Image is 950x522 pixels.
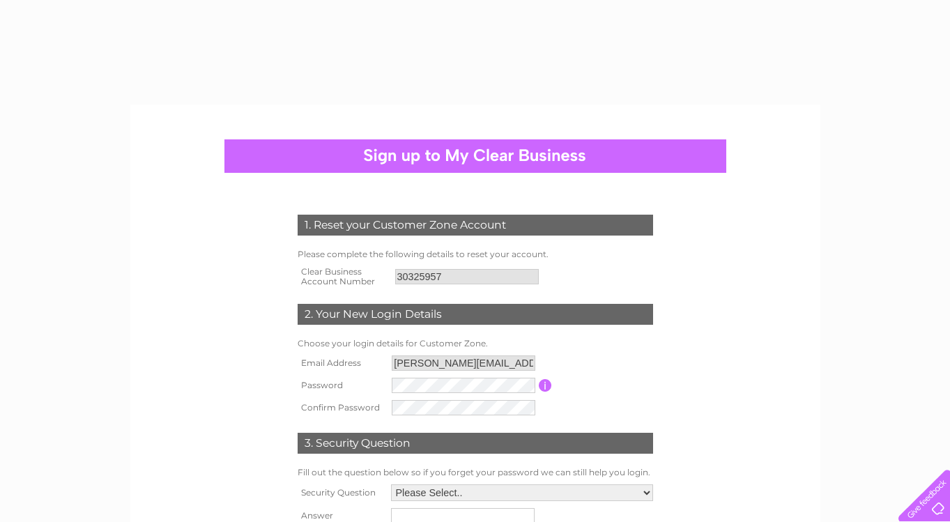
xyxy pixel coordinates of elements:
th: Email Address [294,352,389,374]
div: 3. Security Question [298,433,653,454]
th: Password [294,374,389,397]
div: 2. Your New Login Details [298,304,653,325]
div: 1. Reset your Customer Zone Account [298,215,653,236]
input: Information [539,379,552,392]
th: Clear Business Account Number [294,263,392,291]
td: Choose your login details for Customer Zone. [294,335,657,352]
th: Confirm Password [294,397,389,419]
th: Security Question [294,481,388,505]
td: Please complete the following details to reset your account. [294,246,657,263]
td: Fill out the question below so if you forget your password we can still help you login. [294,464,657,481]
